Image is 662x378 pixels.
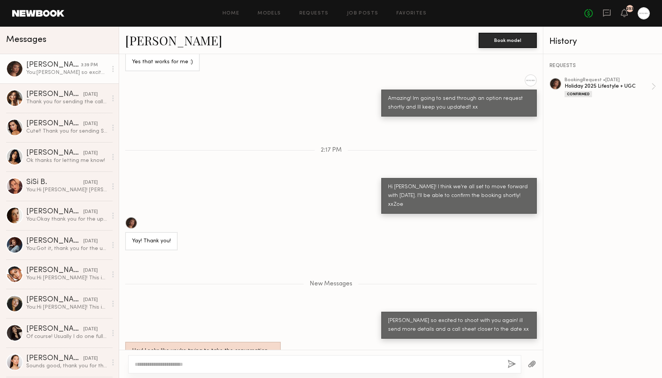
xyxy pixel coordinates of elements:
[223,11,240,16] a: Home
[83,91,98,98] div: [DATE]
[299,11,329,16] a: Requests
[83,326,98,333] div: [DATE]
[6,35,46,44] span: Messages
[565,78,656,97] a: bookingRequest •[DATE]Holiday 2025 Lifestyle + UGCConfirmed
[565,83,651,90] div: Holiday 2025 Lifestyle + UGC
[565,91,592,97] div: Confirmed
[565,78,651,83] div: booking Request • [DATE]
[26,98,107,106] div: Thank you for sending the call sheet!
[83,150,98,157] div: [DATE]
[396,11,426,16] a: Favorites
[83,296,98,304] div: [DATE]
[26,362,107,370] div: Sounds good, thank you for the update!
[479,37,537,43] a: Book model
[549,63,656,69] div: REQUESTS
[26,208,83,216] div: [PERSON_NAME]
[258,11,281,16] a: Models
[26,296,83,304] div: [PERSON_NAME]
[26,157,107,164] div: Ok thanks for letting me know!
[26,237,83,245] div: [PERSON_NAME]
[549,37,656,46] div: History
[626,7,633,11] div: 253
[388,317,530,334] div: [PERSON_NAME] so excited to shoot with you again! ill send more details and a call sheet closer t...
[26,69,107,76] div: You: [PERSON_NAME] so excited to shoot with you again! ill send more details and a call sheet clo...
[125,32,222,48] a: [PERSON_NAME]
[83,355,98,362] div: [DATE]
[132,58,193,67] div: Yes that works for me :)
[26,325,83,333] div: [PERSON_NAME]
[26,61,81,69] div: [PERSON_NAME]
[81,62,98,69] div: 3:39 PM
[83,267,98,274] div: [DATE]
[26,149,83,157] div: [PERSON_NAME]
[479,33,537,48] button: Book model
[26,120,83,128] div: [PERSON_NAME]
[26,186,107,194] div: You: Hi [PERSON_NAME]! [PERSON_NAME] here from Honeydew's team. We're casting for our upcoming ho...
[26,267,83,274] div: [PERSON_NAME]
[83,179,98,186] div: [DATE]
[26,128,107,135] div: Cute!! Thank you for sending See you next week :)
[83,120,98,128] div: [DATE]
[26,304,107,311] div: You: Hi [PERSON_NAME]! This is [PERSON_NAME] from Honeydew's marketing team :) We're shooting som...
[347,11,379,16] a: Job Posts
[83,238,98,245] div: [DATE]
[83,208,98,216] div: [DATE]
[26,274,107,282] div: You: Hi [PERSON_NAME]! This is [PERSON_NAME] from Honeydew's marketing team :) We're shooting som...
[132,237,171,246] div: Yay! Thank you!
[26,333,107,340] div: Of course! Usually I do one full edited video, along with raw footage, and a couple of pictures b...
[310,281,352,287] span: New Messages
[26,179,83,186] div: SiSi B.
[26,216,107,223] div: You: Okay thank you for the update!
[321,147,342,154] span: 2:17 PM
[388,183,530,209] div: Hi [PERSON_NAME]! I think we're all set to move forward with [DATE]. I'll be able to confirm the ...
[26,91,83,98] div: [PERSON_NAME]
[26,245,107,252] div: You: Got it, thank you for the update xx
[388,94,530,112] div: Amazing! Im going to send through an option request shortly and Ill keep you updated!! xx
[26,355,83,362] div: [PERSON_NAME]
